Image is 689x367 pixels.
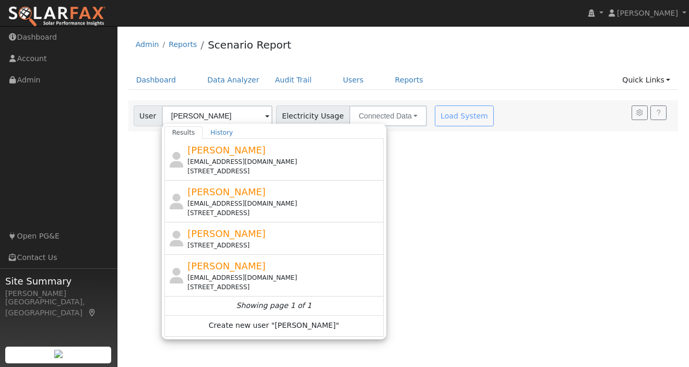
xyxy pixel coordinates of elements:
div: [EMAIL_ADDRESS][DOMAIN_NAME] [187,199,381,208]
a: Users [335,70,372,90]
button: Connected Data [349,105,427,126]
a: Data Analyzer [199,70,267,90]
img: SolarFax [8,6,106,28]
span: Site Summary [5,274,112,288]
a: Quick Links [614,70,678,90]
span: [PERSON_NAME] [187,261,266,271]
a: Reports [387,70,431,90]
span: User [134,105,162,126]
span: Electricity Usage [276,105,350,126]
div: [EMAIL_ADDRESS][DOMAIN_NAME] [187,157,381,167]
span: [PERSON_NAME] [187,186,266,197]
a: Admin [136,40,159,49]
div: [STREET_ADDRESS] [187,208,381,218]
div: [GEOGRAPHIC_DATA], [GEOGRAPHIC_DATA] [5,297,112,318]
a: Reports [169,40,197,49]
span: [PERSON_NAME] [617,9,678,17]
span: [PERSON_NAME] [187,145,266,156]
a: Map [88,309,97,317]
a: Help Link [650,105,667,120]
div: [EMAIL_ADDRESS][DOMAIN_NAME] [187,273,381,282]
div: [STREET_ADDRESS] [187,241,381,250]
div: [STREET_ADDRESS] [187,282,381,292]
i: Showing page 1 of 1 [236,300,312,311]
a: Dashboard [128,70,184,90]
div: [PERSON_NAME] [5,288,112,299]
input: Select a User [162,105,272,126]
a: Scenario Report [208,39,291,51]
span: [PERSON_NAME] [187,228,266,239]
span: Create new user "[PERSON_NAME]" [209,320,339,332]
a: History [203,126,241,139]
a: Audit Trail [267,70,319,90]
a: Results [164,126,203,139]
button: Settings [632,105,648,120]
div: [STREET_ADDRESS] [187,167,381,176]
img: retrieve [54,350,63,358]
